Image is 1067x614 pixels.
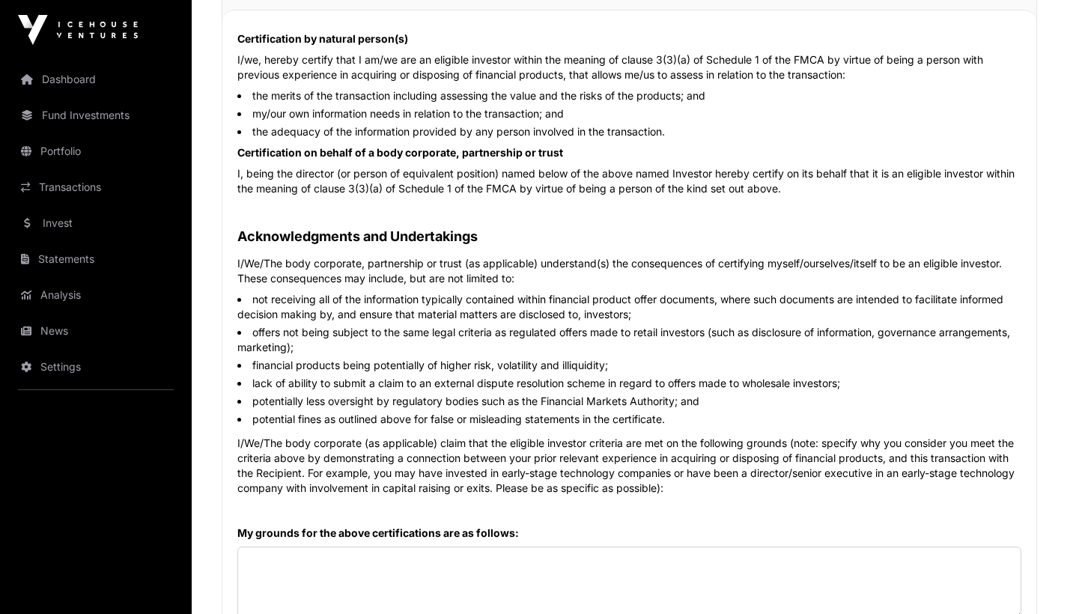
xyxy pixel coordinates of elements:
li: offers not being subject to the same legal criteria as regulated offers made to retail investors ... [237,325,1021,355]
h2: Acknowledgments and Undertakings [237,226,1021,247]
a: Settings [12,350,180,383]
a: Dashboard [12,63,180,96]
p: I/We/The body corporate, partnership or trust (as applicable) understand(s) the consequences of c... [237,256,1021,286]
li: the merits of the transaction including assessing the value and the risks of the products; and [237,88,1021,103]
a: Transactions [12,171,180,204]
strong: Certification by natural person(s) [237,32,408,45]
li: potentially less oversight by regulatory bodies such as the Financial Markets Authority; and [237,394,1021,409]
li: not receiving all of the information typically contained within financial product offer documents... [237,292,1021,322]
p: I/We/The body corporate (as applicable) claim that the eligible investor criteria are met on the ... [237,436,1021,496]
strong: Certification on behalf of a body corporate, partnership or trust [237,146,563,159]
li: lack of ability to submit a claim to an external dispute resolution scheme in regard to offers ma... [237,376,1021,391]
a: Statements [12,243,180,276]
a: Invest [12,207,180,240]
label: My grounds for the above certifications are as follows: [237,526,1021,541]
li: the adequacy of the information provided by any person involved in the transaction. [237,124,1021,139]
iframe: Chat Widget [992,542,1067,614]
p: I/we, hereby certify that I am/we are an eligible investor within the meaning of clause 3(3)(a) o... [237,52,1021,82]
a: Fund Investments [12,99,180,132]
a: News [12,314,180,347]
a: Portfolio [12,135,180,168]
li: potential fines as outlined above for false or misleading statements in the certificate. [237,412,1021,427]
p: I, being the director (or person of equivalent position) named below of the above named Investor ... [237,166,1021,196]
li: financial products being potentially of higher risk, volatility and illiquidity; [237,358,1021,373]
a: Analysis [12,279,180,311]
li: my/our own information needs in relation to the transaction; and [237,106,1021,121]
img: Icehouse Ventures Logo [18,15,138,45]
